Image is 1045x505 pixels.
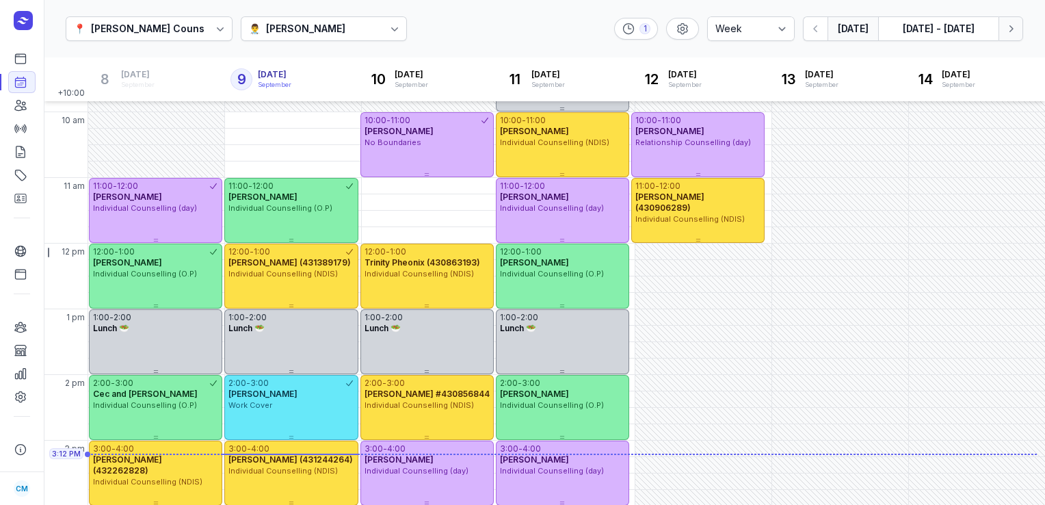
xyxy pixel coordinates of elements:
[254,246,270,257] div: 1:00
[93,312,109,323] div: 1:00
[74,21,85,37] div: 📍
[518,378,522,389] div: -
[500,454,569,465] span: [PERSON_NAME]
[93,477,202,487] span: Individual Counselling (NDIS)
[250,378,269,389] div: 3:00
[93,246,114,257] div: 12:00
[365,378,382,389] div: 2:00
[365,466,468,476] span: Individual Counselling (day)
[116,443,134,454] div: 4:00
[518,443,522,454] div: -
[62,115,85,126] span: 10 am
[66,312,85,323] span: 1 pm
[526,115,546,126] div: 11:00
[659,181,680,192] div: 12:00
[778,68,799,90] div: 13
[247,443,251,454] div: -
[246,378,250,389] div: -
[228,257,351,268] span: [PERSON_NAME] (431389179)
[395,80,428,90] div: September
[228,443,247,454] div: 3:00
[365,312,381,323] div: 1:00
[121,69,155,80] span: [DATE]
[228,312,245,323] div: 1:00
[248,181,252,192] div: -
[386,115,391,126] div: -
[93,192,162,202] span: [PERSON_NAME]
[635,138,751,147] span: Relationship Counselling (day)
[365,246,386,257] div: 12:00
[668,69,702,80] span: [DATE]
[64,181,85,192] span: 11 am
[114,246,118,257] div: -
[500,378,518,389] div: 2:00
[52,448,81,459] span: 3:12 PM
[228,181,248,192] div: 11:00
[365,257,480,268] span: Trinity Pheonix (430863193)
[522,443,541,454] div: 4:00
[93,454,162,476] span: [PERSON_NAME] (432262828)
[93,323,129,333] span: Lunch 🥗
[500,389,569,399] span: [PERSON_NAME]
[500,203,604,213] span: Individual Counselling (day)
[65,378,85,389] span: 2 pm
[249,21,261,37] div: 👨‍⚕️
[16,480,28,497] span: CM
[365,126,434,136] span: [PERSON_NAME]
[381,312,385,323] div: -
[805,69,838,80] span: [DATE]
[109,312,114,323] div: -
[639,23,650,34] div: 1
[228,400,272,410] span: Work Cover
[391,115,410,126] div: 11:00
[365,323,401,333] span: Lunch 🥗
[251,443,269,454] div: 4:00
[500,257,569,268] span: [PERSON_NAME]
[522,378,540,389] div: 3:00
[524,181,545,192] div: 12:00
[635,214,745,224] span: Individual Counselling (NDIS)
[93,181,113,192] div: 11:00
[93,400,197,410] span: Individual Counselling (O.P)
[387,443,406,454] div: 4:00
[64,443,85,454] span: 3 pm
[521,246,525,257] div: -
[500,443,518,454] div: 3:00
[525,246,542,257] div: 1:00
[93,389,198,399] span: Cec and [PERSON_NAME]
[258,69,291,80] span: [DATE]
[668,80,702,90] div: September
[390,246,406,257] div: 1:00
[504,68,526,90] div: 11
[635,115,657,126] div: 10:00
[252,181,274,192] div: 12:00
[500,323,536,333] span: Lunch 🥗
[878,16,998,41] button: [DATE] - [DATE]
[500,126,569,136] span: [PERSON_NAME]
[93,378,111,389] div: 2:00
[531,80,565,90] div: September
[386,246,390,257] div: -
[520,181,524,192] div: -
[657,115,661,126] div: -
[93,269,197,279] span: Individual Counselling (O.P)
[365,115,386,126] div: 10:00
[250,246,254,257] div: -
[266,21,345,37] div: [PERSON_NAME]
[117,181,138,192] div: 12:00
[500,312,516,323] div: 1:00
[245,312,249,323] div: -
[365,454,434,465] span: [PERSON_NAME]
[635,126,704,136] span: [PERSON_NAME]
[228,203,332,213] span: Individual Counselling (O.P)
[249,312,267,323] div: 2:00
[382,378,386,389] div: -
[385,312,403,323] div: 2:00
[93,257,162,268] span: [PERSON_NAME]
[500,138,609,147] span: Individual Counselling (NDIS)
[228,246,250,257] div: 12:00
[111,443,116,454] div: -
[522,115,526,126] div: -
[500,192,569,202] span: [PERSON_NAME]
[500,400,604,410] span: Individual Counselling (O.P)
